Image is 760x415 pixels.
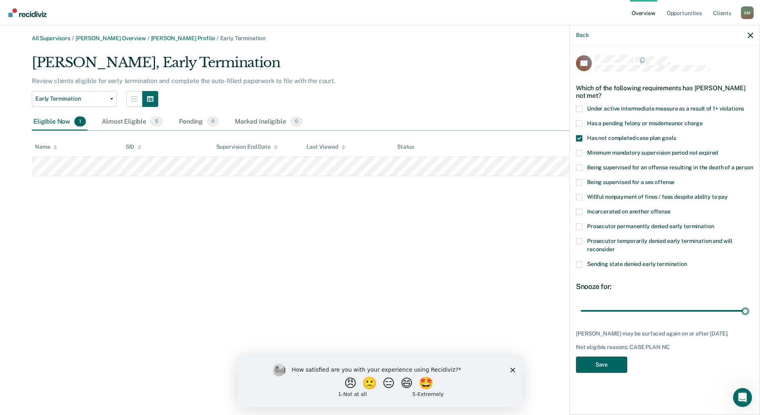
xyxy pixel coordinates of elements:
p: Review clients eligible for early termination and complete the auto-filled paperwork to file with... [32,77,335,85]
span: Being supervised for an offense resulting in the death of a person [587,164,753,171]
div: K M [741,6,754,19]
span: / [70,35,76,41]
div: Almost Eligible [100,113,165,131]
a: All Supervisors [32,35,70,41]
button: Profile dropdown button [741,6,754,19]
span: 5 [150,116,163,127]
div: Eligible Now [32,113,87,131]
iframe: Intercom live chat [733,388,752,407]
button: Save [576,357,627,373]
span: Prosecutor temporarily denied early termination and will reconsider [587,238,732,252]
span: Willful nonpayment of fines / fees despite ability to pay [587,194,728,200]
div: Last Viewed [306,144,345,150]
span: Minimum mandatory supervision period not expired [587,149,718,156]
span: Sending state denied early termination [587,261,687,267]
span: Prosecutor permanently denied early termination [587,223,714,229]
a: [PERSON_NAME] Profile [151,35,215,41]
span: Under active intermediate measure as a result of 1+ violations [587,105,744,112]
span: / [146,35,151,41]
div: Which of the following requirements has [PERSON_NAME] not met? [576,78,753,106]
div: [PERSON_NAME], Early Termination [32,54,602,77]
a: [PERSON_NAME] Overview [76,35,146,41]
div: Snooze for: [576,282,753,291]
div: Name [35,144,57,150]
span: 1 [74,116,86,127]
div: Supervision End Date [216,144,278,150]
span: 0 [207,116,219,127]
span: Has not completed case plan goals [587,135,676,141]
div: Status [397,144,414,150]
button: Back [576,32,589,39]
iframe: Survey by Kim from Recidiviz [238,356,522,407]
div: SID [126,144,142,150]
span: Has a pending felony or misdemeanor charge [587,120,703,126]
span: Incarcerated on another offense [587,208,671,215]
div: Pending [177,113,221,131]
span: / [215,35,220,41]
span: Early Termination [35,95,107,102]
span: Early Termination [220,35,266,41]
span: Being supervised for a sex offense [587,179,675,185]
img: Recidiviz [8,8,47,17]
div: [PERSON_NAME] may be surfaced again on or after [DATE]. [576,330,753,337]
div: Not eligible reasons: CASE PLAN NC [576,344,753,351]
span: 0 [290,116,302,127]
div: Marked Ineligible [233,113,304,131]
